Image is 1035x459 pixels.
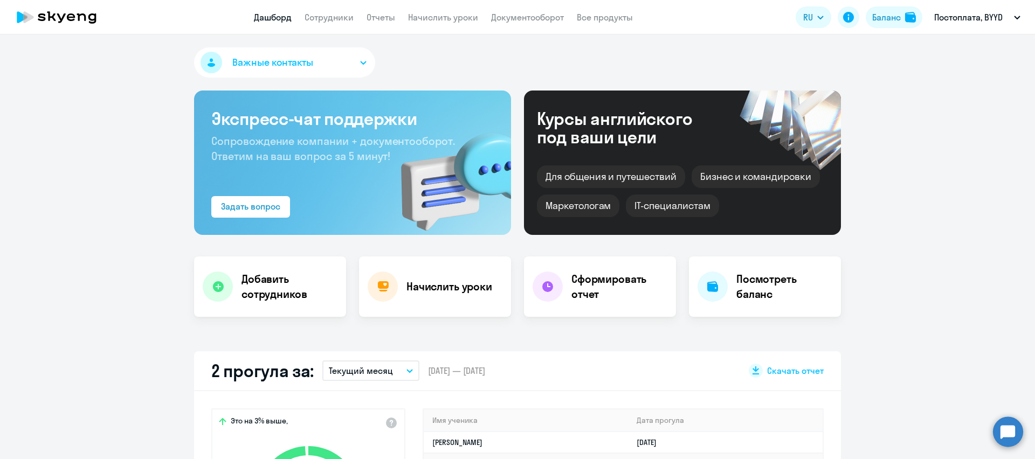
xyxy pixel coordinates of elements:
[736,272,832,302] h4: Посмотреть баланс
[934,11,1003,24] p: Постоплата, BYYD
[232,55,313,69] span: Важные контакты
[626,194,719,217] div: IT-специалистам
[211,360,314,381] h2: 2 прогула за:
[767,365,824,377] span: Скачать отчет
[254,12,292,23] a: Дашборд
[424,409,628,432] th: Имя ученика
[231,416,288,429] span: Это на 3% выше,
[211,196,290,218] button: Задать вопрос
[537,109,721,146] div: Курсы английского под ваши цели
[872,11,901,24] div: Баланс
[803,11,813,24] span: RU
[905,12,916,23] img: balance
[329,364,393,377] p: Текущий месяц
[428,365,485,377] span: [DATE] — [DATE]
[211,134,455,163] span: Сопровождение компании + документооборот. Ответим на ваш вопрос за 5 минут!
[571,272,667,302] h4: Сформировать отчет
[628,409,823,432] th: Дата прогула
[385,114,511,235] img: bg-img
[796,6,831,28] button: RU
[432,437,482,447] a: [PERSON_NAME]
[537,165,685,188] div: Для общения и путешествий
[211,108,494,129] h3: Экспресс-чат поддержки
[408,12,478,23] a: Начислить уроки
[221,200,280,213] div: Задать вопрос
[866,6,922,28] button: Балансbalance
[406,279,492,294] h4: Начислить уроки
[241,272,337,302] h4: Добавить сотрудников
[305,12,354,23] a: Сотрудники
[637,437,665,447] a: [DATE]
[692,165,820,188] div: Бизнес и командировки
[367,12,395,23] a: Отчеты
[491,12,564,23] a: Документооборот
[929,4,1026,30] button: Постоплата, BYYD
[194,47,375,78] button: Важные контакты
[322,360,419,381] button: Текущий месяц
[577,12,633,23] a: Все продукты
[537,194,619,217] div: Маркетологам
